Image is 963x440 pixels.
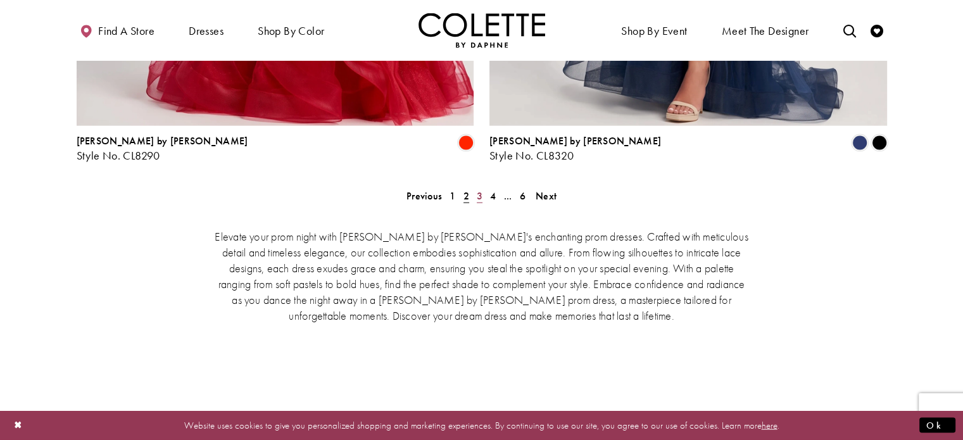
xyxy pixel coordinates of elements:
[258,25,324,37] span: Shop by color
[77,148,160,163] span: Style No. CL8290
[504,189,512,203] span: ...
[213,229,751,324] p: Elevate your prom night with [PERSON_NAME] by [PERSON_NAME]'s enchanting prom dresses. Crafted wi...
[186,13,227,47] span: Dresses
[500,187,516,205] a: ...
[489,135,661,162] div: Colette by Daphne Style No. CL8320
[852,135,867,151] i: Navy Blue
[446,187,459,205] a: 1
[519,189,525,203] span: 6
[77,134,248,148] span: [PERSON_NAME] by [PERSON_NAME]
[486,187,500,205] a: 4
[872,135,887,151] i: Black
[189,25,223,37] span: Dresses
[722,25,809,37] span: Meet the designer
[460,187,473,205] span: Current page
[919,417,955,433] button: Submit Dialog
[463,189,469,203] span: 2
[719,13,812,47] a: Meet the designer
[515,187,529,205] a: 6
[490,189,496,203] span: 4
[840,13,859,47] a: Toggle search
[762,418,777,431] a: here
[98,25,154,37] span: Find a store
[450,189,455,203] span: 1
[489,148,574,163] span: Style No. CL8320
[489,134,661,148] span: [PERSON_NAME] by [PERSON_NAME]
[77,13,158,47] a: Find a store
[477,189,482,203] span: 3
[8,414,29,436] button: Close Dialog
[406,189,442,203] span: Previous
[621,25,687,37] span: Shop By Event
[532,187,560,205] a: Next Page
[403,187,446,205] a: Prev Page
[867,13,886,47] a: Check Wishlist
[419,13,545,47] a: Visit Home Page
[91,417,872,434] p: Website uses cookies to give you personalized shopping and marketing experiences. By continuing t...
[255,13,327,47] span: Shop by color
[77,135,248,162] div: Colette by Daphne Style No. CL8290
[473,187,486,205] a: 3
[536,189,557,203] span: Next
[419,13,545,47] img: Colette by Daphne
[618,13,690,47] span: Shop By Event
[458,135,474,151] i: Scarlet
